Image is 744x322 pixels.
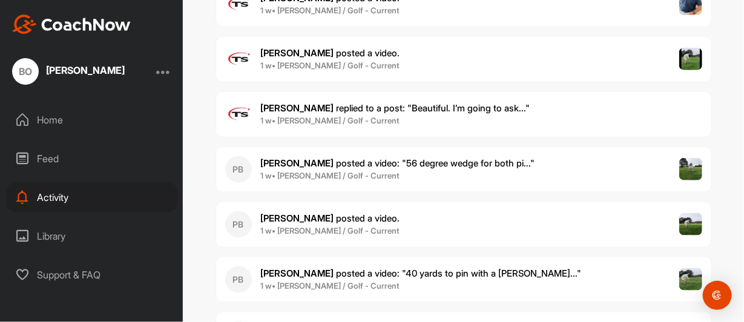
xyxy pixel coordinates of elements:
[225,266,252,293] div: PB
[225,101,252,128] img: user avatar
[261,102,334,114] b: [PERSON_NAME]
[261,61,400,70] b: 1 w • [PERSON_NAME] / Golf - Current
[7,105,177,135] div: Home
[225,211,252,238] div: PB
[261,47,400,59] span: posted a video .
[12,15,131,34] img: CoachNow
[261,212,400,224] span: posted a video .
[261,226,400,235] b: 1 w • [PERSON_NAME] / Golf - Current
[679,268,702,291] img: post image
[46,65,125,75] div: [PERSON_NAME]
[703,281,732,310] div: Open Intercom Messenger
[225,156,252,183] div: PB
[261,268,582,279] span: posted a video : " 40 yards to pin with a [PERSON_NAME]... "
[261,157,535,169] span: posted a video : " 56 degree wedge for both pi... "
[261,212,334,224] b: [PERSON_NAME]
[261,116,400,125] b: 1 w • [PERSON_NAME] / Golf - Current
[679,48,702,71] img: post image
[261,102,530,114] span: replied to a post : "Beautiful. I’m going to ask..."
[12,58,39,85] div: BO
[261,268,334,279] b: [PERSON_NAME]
[261,5,400,15] b: 1 w • [PERSON_NAME] / Golf - Current
[261,281,400,291] b: 1 w • [PERSON_NAME] / Golf - Current
[7,182,177,212] div: Activity
[7,143,177,174] div: Feed
[7,221,177,251] div: Library
[679,158,702,181] img: post image
[261,47,334,59] b: [PERSON_NAME]
[261,171,400,180] b: 1 w • [PERSON_NAME] / Golf - Current
[7,260,177,290] div: Support & FAQ
[261,157,334,169] b: [PERSON_NAME]
[679,213,702,236] img: post image
[225,46,252,73] img: user avatar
